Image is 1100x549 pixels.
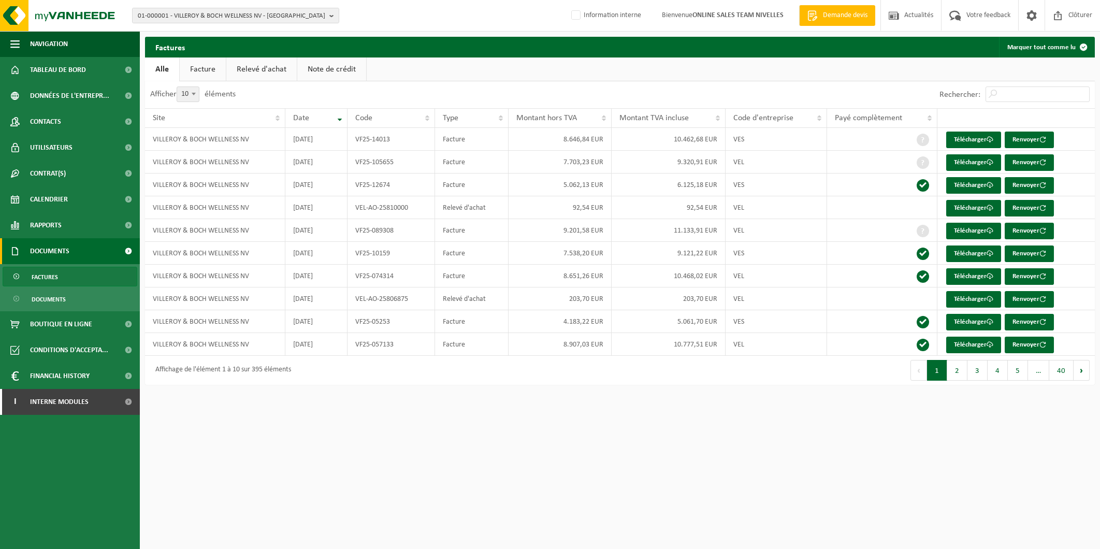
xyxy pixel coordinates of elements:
[32,267,58,287] span: Factures
[946,177,1001,194] a: Télécharger
[946,314,1001,330] a: Télécharger
[145,333,285,356] td: VILLEROY & BOCH WELLNESS NV
[946,223,1001,239] a: Télécharger
[435,333,509,356] td: Facture
[726,333,827,356] td: VEL
[348,128,435,151] td: VF25-14013
[435,242,509,265] td: Facture
[285,242,348,265] td: [DATE]
[1005,245,1054,262] button: Renvoyer
[1005,268,1054,285] button: Renvoyer
[285,310,348,333] td: [DATE]
[145,151,285,174] td: VILLEROY & BOCH WELLNESS NV
[612,128,726,151] td: 10.462,68 EUR
[145,310,285,333] td: VILLEROY & BOCH WELLNESS NV
[1028,360,1049,381] span: …
[1005,291,1054,308] button: Renvoyer
[30,31,68,57] span: Navigation
[619,114,689,122] span: Montant TVA incluse
[947,360,967,381] button: 2
[509,310,612,333] td: 4.183,22 EUR
[509,151,612,174] td: 7.703,23 EUR
[132,8,339,23] button: 01-000001 - VILLEROY & BOCH WELLNESS NV - [GEOGRAPHIC_DATA]
[946,268,1001,285] a: Télécharger
[145,265,285,287] td: VILLEROY & BOCH WELLNESS NV
[435,174,509,196] td: Facture
[726,196,827,219] td: VEL
[726,265,827,287] td: VEL
[30,135,73,161] span: Utilisateurs
[30,238,69,264] span: Documents
[1005,314,1054,330] button: Renvoyer
[30,83,109,109] span: Données de l'entrepr...
[145,287,285,310] td: VILLEROY & BOCH WELLNESS NV
[30,109,61,135] span: Contacts
[30,337,108,363] span: Conditions d'accepta...
[30,212,62,238] span: Rapports
[612,242,726,265] td: 9.121,22 EUR
[612,333,726,356] td: 10.777,51 EUR
[988,360,1008,381] button: 4
[355,114,372,122] span: Code
[138,8,325,24] span: 01-000001 - VILLEROY & BOCH WELLNESS NV - [GEOGRAPHIC_DATA]
[946,200,1001,216] a: Télécharger
[1005,132,1054,148] button: Renvoyer
[435,151,509,174] td: Facture
[733,114,793,122] span: Code d'entreprise
[726,310,827,333] td: VES
[30,389,89,415] span: Interne modules
[30,57,86,83] span: Tableau de bord
[348,242,435,265] td: VF25-10159
[726,151,827,174] td: VEL
[1005,337,1054,353] button: Renvoyer
[1049,360,1074,381] button: 40
[967,360,988,381] button: 3
[726,174,827,196] td: VES
[10,389,20,415] span: I
[509,333,612,356] td: 8.907,03 EUR
[726,287,827,310] td: VEL
[285,265,348,287] td: [DATE]
[435,196,509,219] td: Relevé d'achat
[799,5,875,26] a: Demande devis
[285,151,348,174] td: [DATE]
[612,219,726,242] td: 11.133,91 EUR
[348,310,435,333] td: VF25-05253
[348,196,435,219] td: VEL-AO-25810000
[177,87,199,102] span: 10
[145,128,285,151] td: VILLEROY & BOCH WELLNESS NV
[509,287,612,310] td: 203,70 EUR
[612,287,726,310] td: 203,70 EUR
[1005,177,1054,194] button: Renvoyer
[180,57,226,81] a: Facture
[285,333,348,356] td: [DATE]
[509,265,612,287] td: 8.651,26 EUR
[1008,360,1028,381] button: 5
[509,219,612,242] td: 9.201,58 EUR
[348,333,435,356] td: VF25-057133
[726,242,827,265] td: VES
[509,174,612,196] td: 5.062,13 EUR
[30,161,66,186] span: Contrat(s)
[435,310,509,333] td: Facture
[145,219,285,242] td: VILLEROY & BOCH WELLNESS NV
[946,132,1001,148] a: Télécharger
[285,196,348,219] td: [DATE]
[692,11,784,19] strong: ONLINE SALES TEAM NIVELLES
[509,196,612,219] td: 92,54 EUR
[435,128,509,151] td: Facture
[569,8,641,23] label: Information interne
[509,128,612,151] td: 8.646,84 EUR
[285,287,348,310] td: [DATE]
[145,57,179,81] a: Alle
[1005,154,1054,171] button: Renvoyer
[145,174,285,196] td: VILLEROY & BOCH WELLNESS NV
[726,128,827,151] td: VES
[30,311,92,337] span: Boutique en ligne
[30,363,90,389] span: Financial History
[30,186,68,212] span: Calendrier
[3,289,137,309] a: Documents
[946,291,1001,308] a: Télécharger
[612,151,726,174] td: 9.320,91 EUR
[612,174,726,196] td: 6.125,18 EUR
